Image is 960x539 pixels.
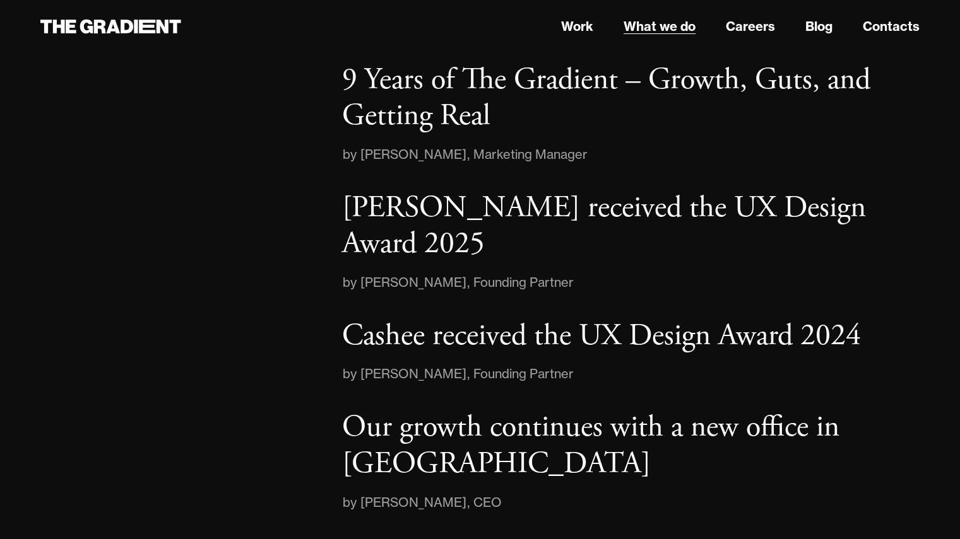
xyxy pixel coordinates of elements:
a: Careers [726,17,775,36]
div: , [466,272,473,293]
a: 9 Years of The Gradient – Growth, Guts, and Getting Real [342,62,920,134]
a: Work [561,17,593,36]
a: What we do [624,17,696,36]
div: Founding Partner [473,364,574,384]
a: Contacts [863,17,920,36]
div: Marketing Manager [473,144,588,165]
p: [PERSON_NAME] received the UX Design Award 2025 [342,188,866,264]
div: , [466,144,473,165]
p: 9 Years of The Gradient – Growth, Guts, and Getting Real [342,61,870,136]
div: by [342,364,360,384]
div: by [342,272,360,293]
div: CEO [473,492,502,513]
a: Our growth continues with a new office in [GEOGRAPHIC_DATA] [342,409,920,482]
div: , [466,364,473,384]
a: [PERSON_NAME] received the UX Design Award 2025 [342,190,920,262]
div: by [342,492,360,513]
div: [PERSON_NAME] [360,272,466,293]
div: [PERSON_NAME] [360,144,466,165]
div: Founding Partner [473,272,574,293]
a: Cashee received the UX Design Award 2024 [342,318,920,354]
p: Cashee received the UX Design Award 2024 [342,316,861,355]
p: Our growth continues with a new office in [GEOGRAPHIC_DATA] [342,408,839,483]
div: , [466,492,473,513]
a: Blog [805,17,833,36]
div: by [342,144,360,165]
div: [PERSON_NAME] [360,492,466,513]
div: [PERSON_NAME] [360,364,466,384]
